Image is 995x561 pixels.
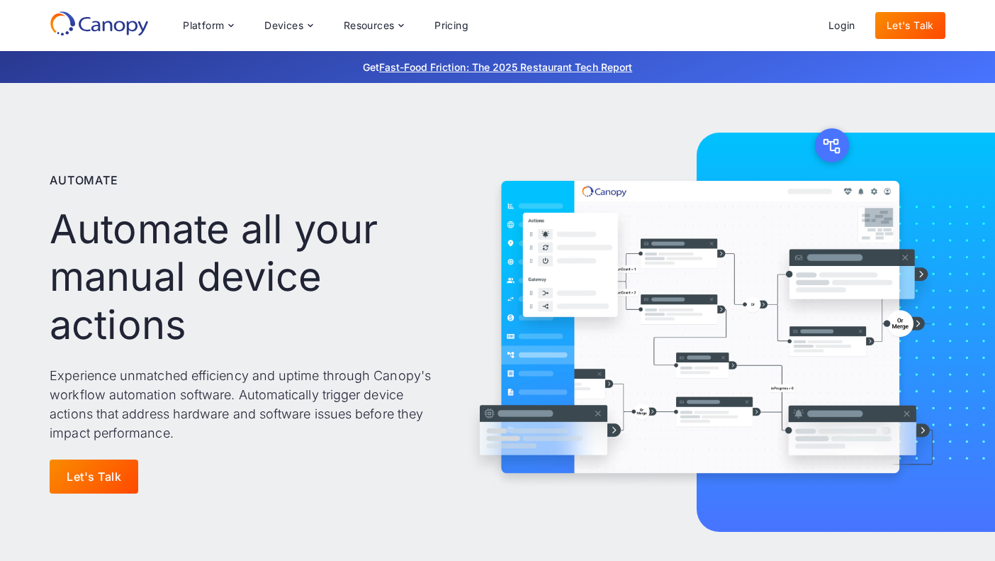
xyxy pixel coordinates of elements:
div: Platform [183,21,224,30]
a: Fast-Food Friction: The 2025 Restaurant Tech Report [379,61,632,73]
p: Automate [50,172,118,189]
div: Resources [332,11,415,40]
div: Platform [172,11,244,40]
div: Devices [253,11,324,40]
h1: Automate all your manual device actions [50,206,435,349]
div: Devices [264,21,303,30]
p: Get [150,60,845,74]
a: Let's Talk [50,460,138,494]
a: Let's Talk [875,12,945,39]
a: Pricing [423,12,480,39]
p: Experience unmatched efficiency and uptime through Canopy's workflow automation software. Automat... [50,366,435,443]
a: Login [817,12,867,39]
div: Resources [344,21,395,30]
